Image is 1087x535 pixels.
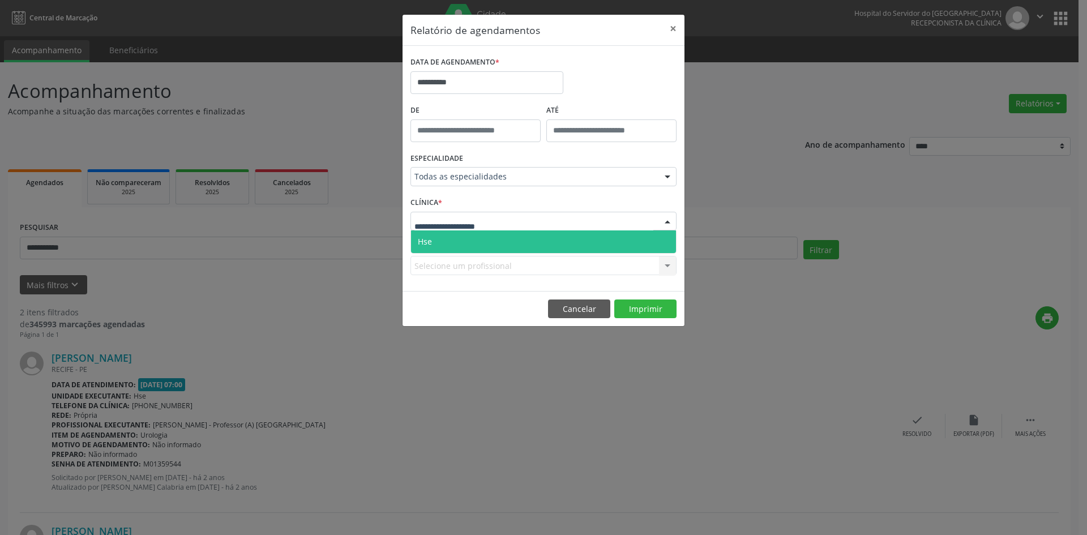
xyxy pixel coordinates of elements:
span: Hse [418,236,432,247]
button: Cancelar [548,299,610,319]
button: Imprimir [614,299,677,319]
label: ESPECIALIDADE [410,150,463,168]
label: CLÍNICA [410,194,442,212]
label: DATA DE AGENDAMENTO [410,54,499,71]
label: ATÉ [546,102,677,119]
label: De [410,102,541,119]
h5: Relatório de agendamentos [410,23,540,37]
button: Close [662,15,684,42]
span: Todas as especialidades [414,171,653,182]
